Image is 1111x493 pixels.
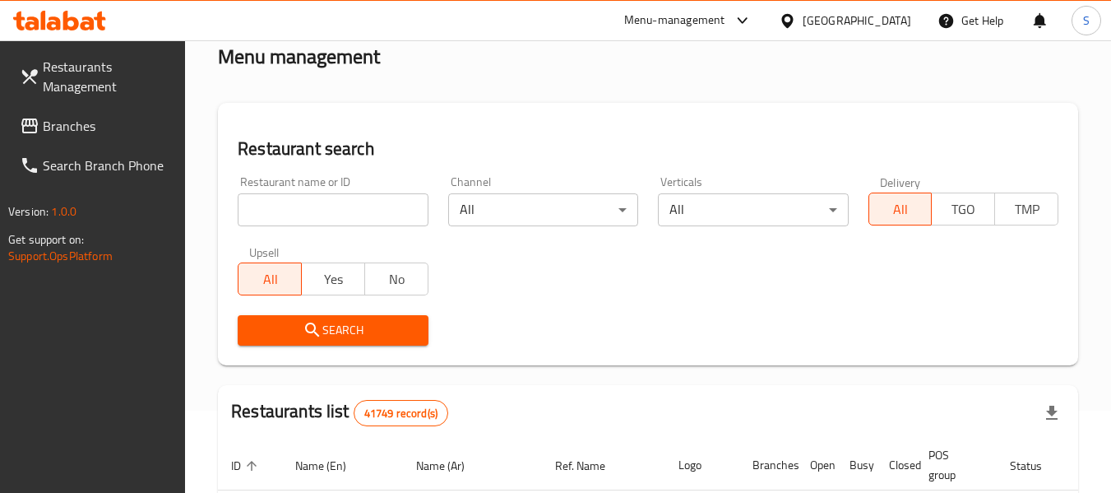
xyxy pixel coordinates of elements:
div: All [448,193,638,226]
a: Restaurants Management [7,47,186,106]
a: Search Branch Phone [7,146,186,185]
label: Upsell [249,246,280,258]
span: Search Branch Phone [43,156,173,175]
span: Yes [308,267,359,291]
th: Closed [876,440,915,491]
div: [GEOGRAPHIC_DATA] [803,12,911,30]
span: Ref. Name [555,456,627,476]
button: All [238,263,302,295]
a: Support.OpsPlatform [8,245,113,267]
span: Get support on: [8,229,84,250]
button: Yes [301,263,365,295]
h2: Restaurant search [238,137,1058,161]
th: Branches [739,440,797,491]
span: TMP [1002,198,1052,221]
span: Name (En) [295,456,368,476]
div: Total records count [354,400,448,426]
span: ID [231,456,262,476]
button: All [868,193,933,226]
h2: Restaurants list [231,399,448,426]
span: Branches [43,116,173,136]
span: POS group [928,445,977,485]
span: All [245,267,295,291]
span: Name (Ar) [416,456,486,476]
button: TGO [931,193,995,226]
button: TMP [994,193,1058,226]
span: S [1083,12,1090,30]
h2: Menu management [218,44,380,70]
span: 1.0.0 [51,201,76,222]
span: Restaurants Management [43,57,173,96]
th: Logo [665,440,739,491]
span: 41749 record(s) [354,406,447,421]
a: Branches [7,106,186,146]
span: No [372,267,422,291]
label: Delivery [880,176,921,188]
span: TGO [938,198,988,221]
button: Search [238,315,428,346]
input: Search for restaurant name or ID.. [238,193,428,226]
span: Search [251,320,414,341]
div: Menu-management [624,11,725,30]
span: Status [1010,456,1063,476]
button: No [364,263,428,295]
span: Version: [8,201,49,222]
div: Export file [1032,393,1072,433]
th: Open [797,440,836,491]
span: All [876,198,926,221]
th: Busy [836,440,876,491]
div: All [658,193,848,226]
